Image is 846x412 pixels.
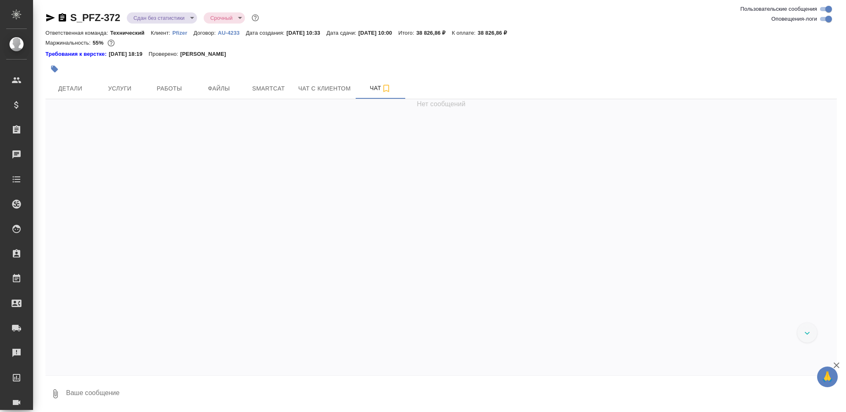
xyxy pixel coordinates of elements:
p: 38 826,86 ₽ [478,30,513,36]
span: Чат с клиентом [298,83,351,94]
p: Дата создания: [246,30,286,36]
p: Дата сдачи: [326,30,358,36]
span: Чат [361,83,400,93]
p: Pfizer [172,30,193,36]
span: Детали [50,83,90,94]
div: Сдан без статистики [204,12,245,24]
a: S_PFZ-372 [70,12,120,23]
div: Нажми, чтобы открыть папку с инструкцией [45,50,109,58]
button: Доп статусы указывают на важность/срочность заказа [250,12,261,23]
a: Pfizer [172,29,193,36]
button: Добавить тэг [45,60,64,78]
button: Срочный [208,14,235,21]
p: AU-4233 [218,30,246,36]
button: 14694.90 RUB; [106,38,116,48]
p: Проверено: [149,50,181,58]
p: Договор: [193,30,218,36]
p: 55% [93,40,105,46]
span: Услуги [100,83,140,94]
p: [PERSON_NAME] [180,50,232,58]
p: Технический [110,30,151,36]
button: Скопировать ссылку [57,13,67,23]
span: Smartcat [249,83,288,94]
span: Файлы [199,83,239,94]
p: Итого: [398,30,416,36]
p: [DATE] 10:00 [359,30,399,36]
p: [DATE] 18:19 [109,50,149,58]
span: 🙏 [820,368,834,386]
p: 38 826,86 ₽ [416,30,452,36]
p: [DATE] 10:33 [287,30,327,36]
button: Скопировать ссылку для ЯМессенджера [45,13,55,23]
button: 🙏 [817,367,838,387]
span: Пользовательские сообщения [740,5,817,13]
p: Маржинальность: [45,40,93,46]
span: Оповещения-логи [771,15,817,23]
span: Нет сообщений [417,99,466,109]
button: Сдан без статистики [131,14,187,21]
p: Ответственная команда: [45,30,110,36]
svg: Подписаться [381,83,391,93]
div: Сдан без статистики [127,12,197,24]
p: Клиент: [151,30,172,36]
a: AU-4233 [218,29,246,36]
span: Работы [150,83,189,94]
p: К оплате: [452,30,478,36]
a: Требования к верстке: [45,50,109,58]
